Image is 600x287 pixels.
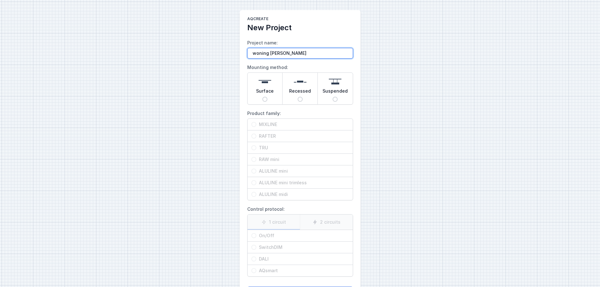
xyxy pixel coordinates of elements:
span: Recessed [289,88,311,97]
label: Mounting method: [247,62,353,105]
span: Surface [256,88,274,97]
label: Project name: [247,38,353,59]
input: Recessed [298,97,303,102]
h1: AQcreate [247,16,353,23]
input: Project name: [247,48,353,59]
h2: New Project [247,23,353,33]
span: Suspended [323,88,348,97]
input: Suspended [333,97,338,102]
label: Product family: [247,108,353,200]
input: Surface [262,97,267,102]
img: surface.svg [259,75,271,88]
img: suspended.svg [329,75,341,88]
label: Control protocol: [247,204,353,277]
img: recessed.svg [294,75,306,88]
